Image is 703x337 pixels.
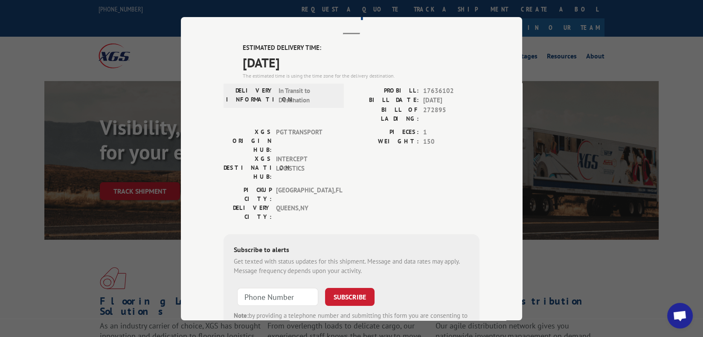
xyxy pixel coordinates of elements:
span: QUEENS , NY [276,203,334,221]
span: [GEOGRAPHIC_DATA] , FL [276,185,334,203]
label: PICKUP CITY: [224,185,272,203]
span: In Transit to Destination [279,86,336,105]
h2: Track Shipment [224,6,479,22]
input: Phone Number [237,288,318,305]
label: PROBILL: [351,86,419,96]
button: SUBSCRIBE [325,288,375,305]
label: BILL OF LADING: [351,105,419,123]
div: Subscribe to alerts [234,244,469,256]
span: INTERCEPT LOGISTICS [276,154,334,181]
span: PGT TRANSPORT [276,127,334,154]
label: XGS ORIGIN HUB: [224,127,272,154]
label: WEIGHT: [351,137,419,147]
span: 1 [423,127,479,137]
span: 272895 [423,105,479,123]
strong: Note: [234,311,249,319]
div: The estimated time is using the time zone for the delivery destination. [243,72,479,79]
div: Open chat [667,303,693,328]
label: ESTIMATED DELIVERY TIME: [243,43,479,53]
label: DELIVERY CITY: [224,203,272,221]
span: 17636102 [423,86,479,96]
span: [DATE] [423,96,479,105]
span: [DATE] [243,52,479,72]
div: Get texted with status updates for this shipment. Message and data rates may apply. Message frequ... [234,256,469,276]
label: PIECES: [351,127,419,137]
span: 150 [423,137,479,147]
label: DELIVERY INFORMATION: [226,86,274,105]
label: XGS DESTINATION HUB: [224,154,272,181]
label: BILL DATE: [351,96,419,105]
